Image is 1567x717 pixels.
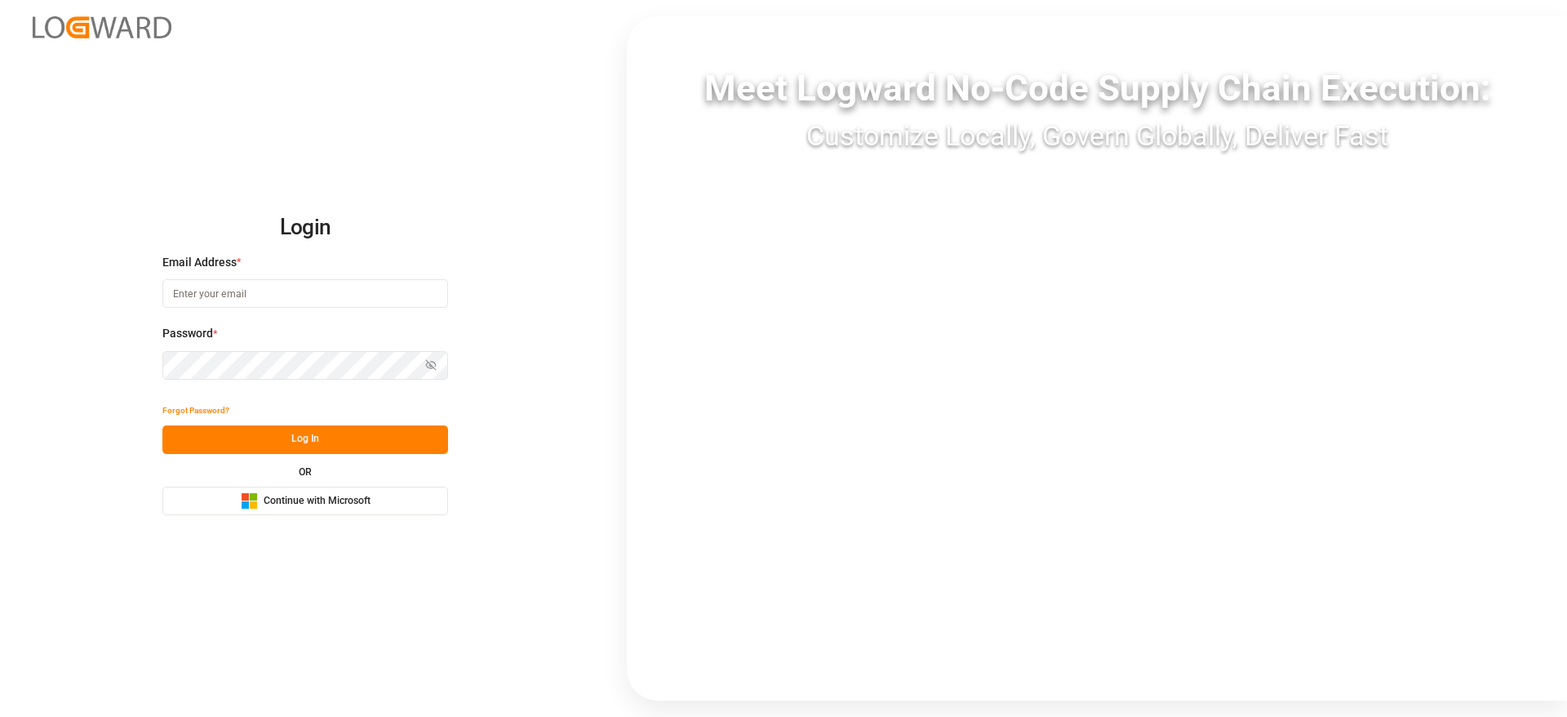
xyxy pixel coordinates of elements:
div: Customize Locally, Govern Globally, Deliver Fast [627,115,1567,157]
span: Continue with Microsoft [264,494,371,509]
button: Continue with Microsoft [162,487,448,515]
small: OR [299,467,312,477]
input: Enter your email [162,279,448,308]
button: Forgot Password? [162,397,229,425]
span: Password [162,325,213,342]
h2: Login [162,202,448,254]
span: Email Address [162,254,237,271]
div: Meet Logward No-Code Supply Chain Execution: [627,61,1567,115]
button: Log In [162,425,448,454]
img: Logward_new_orange.png [33,16,171,38]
